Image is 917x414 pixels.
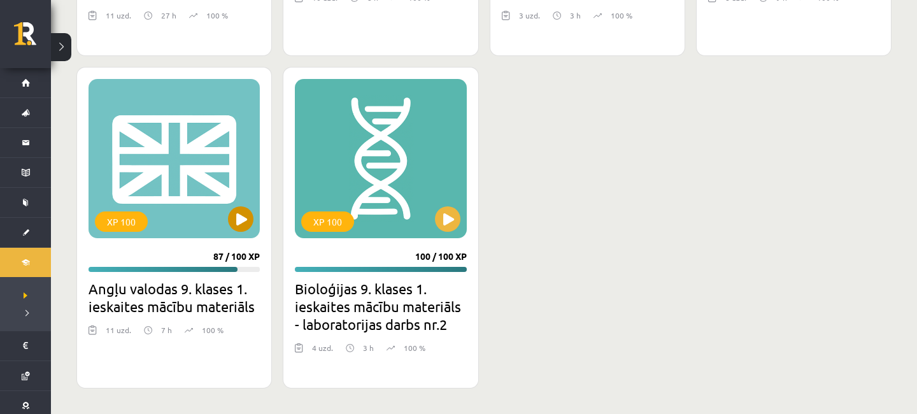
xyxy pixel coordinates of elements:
p: 7 h [161,324,172,336]
p: 100 % [404,342,425,353]
div: 4 uzd. [312,342,333,361]
p: 100 % [202,324,224,336]
h2: Angļu valodas 9. klases 1. ieskaites mācību materiāls [89,280,260,315]
p: 100 % [611,10,632,21]
p: 27 h [161,10,176,21]
div: 3 uzd. [519,10,540,29]
h2: Bioloģijas 9. klases 1. ieskaites mācību materiāls - laboratorijas darbs nr.2 [295,280,466,333]
p: 3 h [363,342,374,353]
div: XP 100 [95,211,148,232]
div: 11 uzd. [106,324,131,343]
p: 3 h [570,10,581,21]
p: 100 % [206,10,228,21]
div: XP 100 [301,211,354,232]
a: Rīgas 1. Tālmācības vidusskola [14,22,51,54]
div: 11 uzd. [106,10,131,29]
